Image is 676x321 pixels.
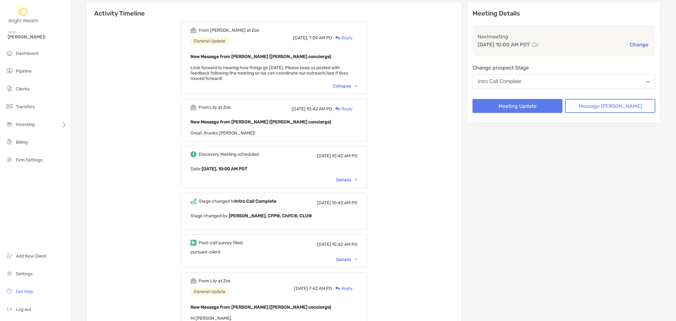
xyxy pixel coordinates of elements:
[199,240,244,246] div: Post-call survey filled.
[202,166,247,172] b: [DATE], 10:00 AM PDT
[199,105,231,110] div: From Lily at Zoe
[190,54,331,59] b: New Message from [PERSON_NAME] ([PERSON_NAME] concierge)
[565,99,655,113] button: Message [PERSON_NAME]
[473,10,655,17] p: Meeting Details
[336,257,357,262] div: Details
[16,86,29,92] span: Clients
[473,64,655,72] p: Change prospect Stage
[16,51,38,56] span: Dashboard
[473,99,563,113] button: Meeting Update
[333,83,357,89] div: Collapse
[16,122,35,127] span: Investing
[87,2,462,17] h6: Activity Timeline
[6,252,13,259] img: add_new_client icon
[16,104,35,109] span: Transfers
[8,3,40,25] img: Zoe Logo
[16,307,31,312] span: Log out
[190,104,196,110] img: Event icon
[199,28,259,33] div: From [PERSON_NAME] at Zoe
[190,249,220,255] span: pursued-client
[6,102,13,110] img: transfers icon
[309,35,332,41] span: 7:09 AM PD
[478,79,521,84] div: Intro Call Complete
[16,289,33,294] span: Get Help
[336,177,357,183] div: Details
[190,65,348,81] span: Look forward to hearing how things go [DATE]. Please keep us posted with feedback following the m...
[6,120,13,128] img: investing icon
[16,140,28,145] span: Billing
[294,286,308,291] span: [DATE]
[6,156,13,163] img: firm-settings icon
[199,278,231,284] div: From Lily at Zoe
[317,153,331,159] span: [DATE]
[16,69,32,74] span: Pipeline
[335,286,340,291] img: Reply icon
[190,198,196,204] img: Event icon
[332,153,357,159] span: 10:42 AM PD
[293,35,308,41] span: [DATE],
[332,106,353,112] div: Reply
[335,36,340,40] img: Reply icon
[335,107,340,111] img: Reply icon
[306,106,332,112] span: 10:42 AM PD
[16,253,46,259] span: Add New Client
[355,259,357,260] img: Chevron icon
[8,34,67,40] span: [PERSON_NAME]!
[190,165,357,173] p: Date :
[332,242,357,247] span: 10:42 AM PD
[190,212,357,220] p: Stage changed by:
[317,242,331,247] span: [DATE]
[6,270,13,277] img: settings icon
[6,305,13,313] img: logout icon
[473,74,655,89] button: Intro Call Complete
[229,213,312,219] b: [PERSON_NAME], CFP®, ChFC®, CLU®
[16,157,42,163] span: Firm Settings
[190,37,229,45] div: General Update
[190,288,229,296] div: General Update
[190,305,331,310] b: New Message from [PERSON_NAME] ([PERSON_NAME] concierge)
[6,49,13,57] img: dashboard icon
[6,287,13,295] img: get-help icon
[478,41,530,49] p: [DATE] 10:00 AM PDT
[199,199,276,204] div: Stage changed to
[628,41,650,48] button: Change
[16,271,33,277] span: Settings
[235,199,276,204] b: Intro Call Complete
[478,33,650,41] p: Next meeting
[190,151,196,157] img: Event icon
[646,81,650,83] img: Open dropdown arrow
[532,42,538,47] img: communication type
[355,179,357,181] img: Chevron icon
[6,138,13,146] img: billing icon
[190,119,331,125] b: New Message from [PERSON_NAME] ([PERSON_NAME] concierge)
[355,85,357,87] img: Chevron icon
[317,200,331,206] span: [DATE]
[6,67,13,75] img: pipeline icon
[309,286,332,291] span: 7:42 AM PD
[292,106,306,112] span: [DATE]
[332,200,357,206] span: 10:42 AM PD
[190,278,196,284] img: Event icon
[190,27,196,33] img: Event icon
[190,130,255,136] span: Great, thanks [PERSON_NAME]!
[332,35,353,41] div: Reply
[190,240,196,246] img: Event icon
[199,152,260,157] div: Discovery Meeting scheduled.
[6,85,13,92] img: clients icon
[332,285,353,292] div: Reply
